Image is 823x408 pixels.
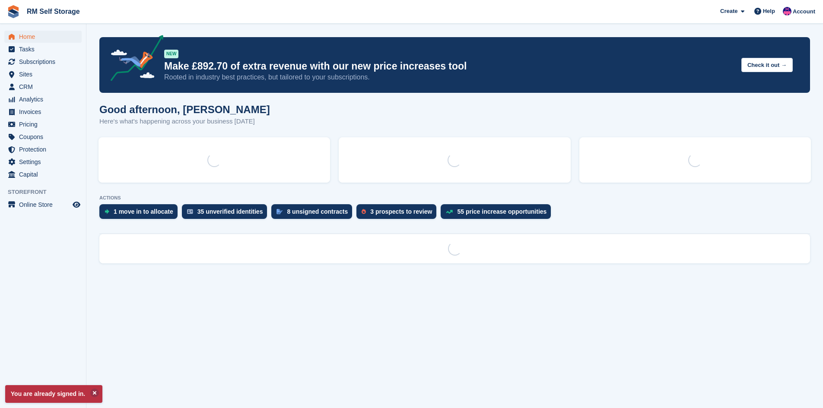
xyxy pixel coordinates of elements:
a: 1 move in to allocate [99,204,182,223]
div: 8 unsigned contracts [287,208,348,215]
img: Roger Marsh [783,7,791,16]
span: Pricing [19,118,71,130]
a: 55 price increase opportunities [441,204,555,223]
div: 1 move in to allocate [114,208,173,215]
p: Make £892.70 of extra revenue with our new price increases tool [164,60,734,73]
span: Coupons [19,131,71,143]
p: ACTIONS [99,195,810,201]
span: Home [19,31,71,43]
span: Create [720,7,737,16]
a: menu [4,168,82,180]
a: menu [4,68,82,80]
span: Online Store [19,199,71,211]
a: 3 prospects to review [356,204,441,223]
span: Capital [19,168,71,180]
a: menu [4,131,82,143]
p: You are already signed in. [5,385,102,403]
a: menu [4,31,82,43]
a: menu [4,156,82,168]
a: menu [4,81,82,93]
span: Tasks [19,43,71,55]
a: menu [4,56,82,68]
div: 35 unverified identities [197,208,263,215]
div: 55 price increase opportunities [457,208,547,215]
img: stora-icon-8386f47178a22dfd0bd8f6a31ec36ba5ce8667c1dd55bd0f319d3a0aa187defe.svg [7,5,20,18]
span: Account [793,7,815,16]
span: CRM [19,81,71,93]
button: Check it out → [741,58,793,72]
img: price-adjustments-announcement-icon-8257ccfd72463d97f412b2fc003d46551f7dbcb40ab6d574587a9cd5c0d94... [103,35,164,84]
span: Analytics [19,93,71,105]
a: menu [4,143,82,155]
img: verify_identity-adf6edd0f0f0b5bbfe63781bf79b02c33cf7c696d77639b501bdc392416b5a36.svg [187,209,193,214]
a: menu [4,106,82,118]
p: Here's what's happening across your business [DATE] [99,117,270,127]
a: Preview store [71,199,82,210]
div: NEW [164,50,178,58]
h1: Good afternoon, [PERSON_NAME] [99,104,270,115]
span: Subscriptions [19,56,71,68]
span: Settings [19,156,71,168]
a: menu [4,118,82,130]
a: menu [4,43,82,55]
a: RM Self Storage [23,4,83,19]
a: menu [4,199,82,211]
img: move_ins_to_allocate_icon-fdf77a2bb77ea45bf5b3d319d69a93e2d87916cf1d5bf7949dd705db3b84f3ca.svg [105,209,109,214]
img: price_increase_opportunities-93ffe204e8149a01c8c9dc8f82e8f89637d9d84a8eef4429ea346261dce0b2c0.svg [446,210,453,214]
span: Help [763,7,775,16]
div: 3 prospects to review [370,208,432,215]
span: Protection [19,143,71,155]
span: Sites [19,68,71,80]
img: prospect-51fa495bee0391a8d652442698ab0144808aea92771e9ea1ae160a38d050c398.svg [362,209,366,214]
p: Rooted in industry best practices, but tailored to your subscriptions. [164,73,734,82]
a: menu [4,93,82,105]
img: contract_signature_icon-13c848040528278c33f63329250d36e43548de30e8caae1d1a13099fd9432cc5.svg [276,209,283,214]
a: 8 unsigned contracts [271,204,356,223]
a: 35 unverified identities [182,204,272,223]
span: Invoices [19,106,71,118]
span: Storefront [8,188,86,196]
